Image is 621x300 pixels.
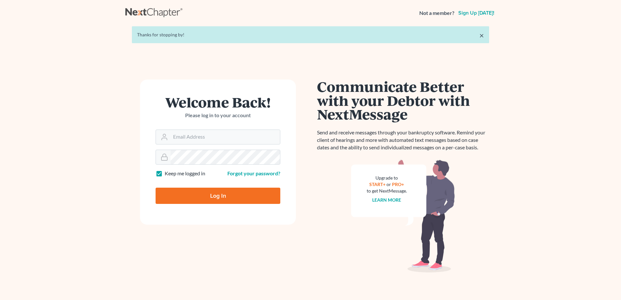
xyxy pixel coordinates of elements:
[156,112,280,119] p: Please log in to your account
[392,181,404,187] a: PRO+
[317,129,489,151] p: Send and receive messages through your bankruptcy software. Remind your client of hearings and mo...
[171,130,280,144] input: Email Address
[373,197,401,203] a: Learn more
[367,175,407,181] div: Upgrade to
[367,188,407,194] div: to get NextMessage.
[419,9,454,17] strong: Not a member?
[370,181,386,187] a: START+
[351,159,455,273] img: nextmessage_bg-59042aed3d76b12b5cd301f8e5b87938c9018125f34e5fa2b7a6b67550977c72.svg
[457,10,496,16] a: Sign up [DATE]!
[227,170,280,176] a: Forgot your password?
[317,80,489,121] h1: Communicate Better with your Debtor with NextMessage
[156,188,280,204] input: Log In
[479,31,484,39] a: ×
[156,95,280,109] h1: Welcome Back!
[387,181,391,187] span: or
[165,170,205,177] label: Keep me logged in
[137,31,484,38] div: Thanks for stopping by!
